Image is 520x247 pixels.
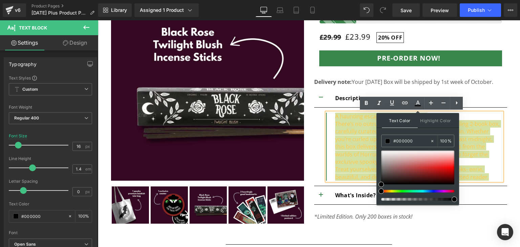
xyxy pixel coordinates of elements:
button: More [504,3,517,17]
strong: Delivery note: [216,58,254,65]
a: Desktop [256,3,272,17]
img: Halloween PLUS - Special Edition Box [131,166,168,203]
div: Line Height [9,156,92,161]
button: Redo [376,3,390,17]
img: Halloween PLUS - Special Edition Box [92,166,129,203]
p: Your [DATE] Box will be shipped by 1st week of October. [216,58,409,65]
span: em [85,167,91,171]
div: Font Size [9,134,27,138]
font: Treat yourselves to treasures that aren’t just books- eerie, beautiful, and designed to enchant t... [237,145,391,160]
div: Open Intercom Messenger [497,224,513,240]
span: £29.99 [222,12,244,21]
div: Letter Spacing [9,179,92,184]
span: Library [111,7,127,13]
span: Preview [431,7,449,14]
span: Text Block [19,25,47,30]
div: Font [9,230,92,235]
span: Save [400,7,412,14]
b: Regular 400 [14,115,39,120]
a: v6 [3,3,26,17]
font: A haunting escape, bound in books. [237,92,328,100]
button: Pre-order now! [221,30,404,46]
span: px [85,144,91,149]
img: Halloween PLUS - Special Edition Box [53,166,90,203]
b: Custom [22,87,38,92]
img: Halloween PLUS - Special Edition Box [170,166,207,203]
a: Tablet [288,3,304,17]
span: OFF [293,14,304,21]
input: Color [21,212,65,220]
span: £23.99 [247,11,273,21]
font: There’s no outrunning the shadows with this chilling 2-book box, carefully curated for nights whe... [237,100,402,145]
button: Publish [460,3,501,17]
span: Highlight Color [418,113,454,128]
a: Preview [422,3,457,17]
a: Design [50,35,100,50]
i: *Limited Edition. Only 200 boxes in stock! [216,193,315,200]
div: v6 [14,6,22,15]
b: What's Inside? [237,171,278,179]
div: Text Color [9,202,92,206]
span: px [85,189,91,194]
a: New Library [98,3,132,17]
img: Halloween PLUS - Special Edition Box [14,166,51,203]
button: Undo [360,3,373,17]
a: Product Pages [31,3,100,9]
a: Mobile [304,3,321,17]
span: Description [237,74,270,82]
div: Typography [9,58,37,67]
div: Text Styles [9,75,92,81]
input: Color [393,137,430,145]
span: Publish [468,7,485,13]
a: Laptop [272,3,288,17]
div: % [438,135,454,147]
div: % [75,210,92,222]
span: Text Color [382,113,418,128]
span: 20% [280,14,292,21]
span: [DATE] Plus Product Page [31,10,87,16]
div: Font Weight [9,105,92,110]
div: Assigned 1 Product [140,7,193,14]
